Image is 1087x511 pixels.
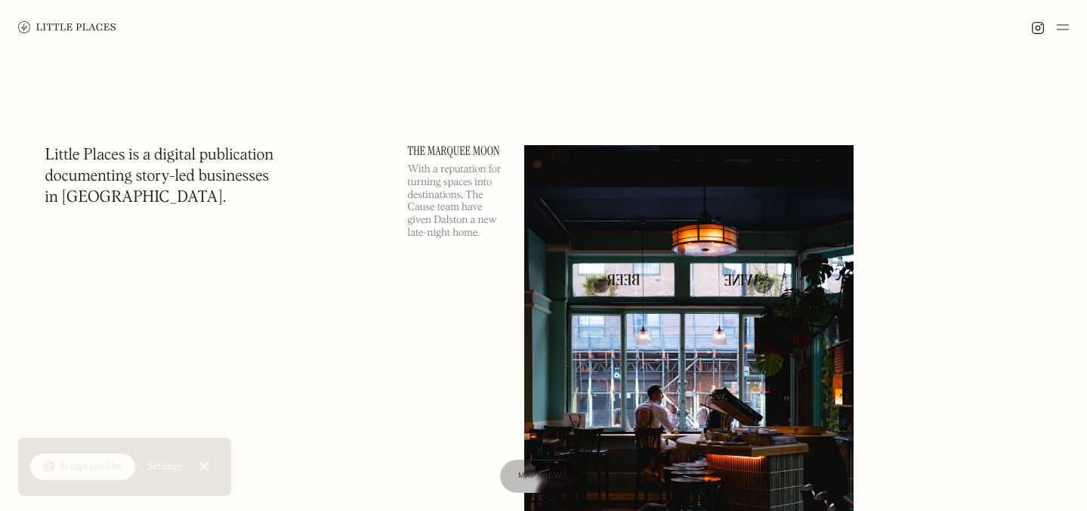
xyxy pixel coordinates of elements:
a: Close Cookie Popup [189,451,219,482]
a: 🍪 Accept cookies [30,454,135,481]
p: With a reputation for turning spaces into destinations, The Cause team have given Dalston a new l... [408,163,506,240]
div: Close Cookie Popup [203,466,204,467]
span: Map view [518,472,562,480]
a: The Marquee Moon [408,145,506,157]
div: Settings [147,461,183,472]
a: Map view [500,460,580,493]
a: Settings [147,450,183,484]
div: 🍪 Accept cookies [42,460,123,475]
h1: Little Places is a digital publication documenting story-led businesses in [GEOGRAPHIC_DATA]. [45,145,274,209]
